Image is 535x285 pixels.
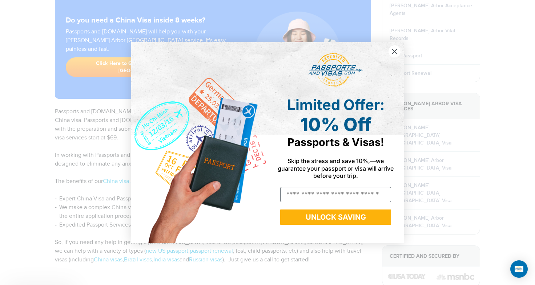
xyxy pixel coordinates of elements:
img: passports and visas [309,53,363,87]
img: de9cda0d-0715-46ca-9a25-073762a91ba7.png [131,42,267,243]
span: Passports & Visas! [287,136,384,148]
span: 10% Off [300,114,371,135]
span: Limited Offer: [287,96,385,114]
button: Close dialog [388,45,401,58]
span: Skip the stress and save 10%,—we guarantee your passport or visa will arrive before your trip. [278,157,394,179]
button: UNLOCK SAVING [280,209,391,225]
div: Open Intercom Messenger [510,260,528,278]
